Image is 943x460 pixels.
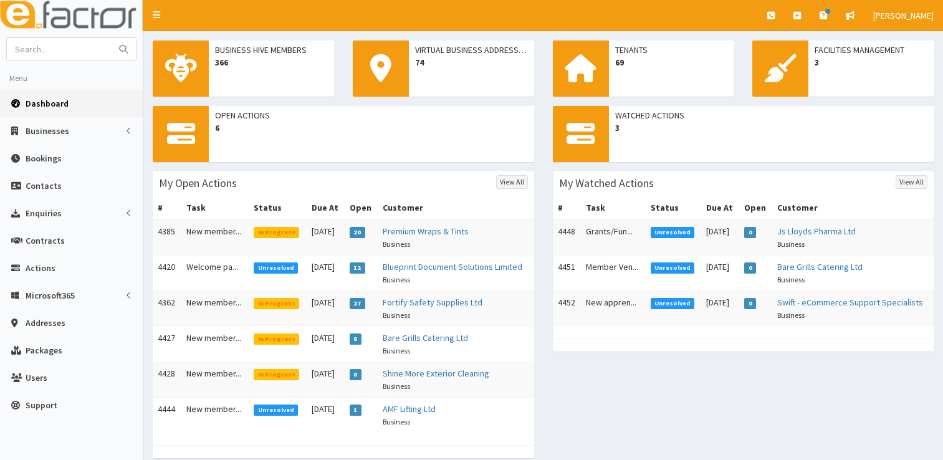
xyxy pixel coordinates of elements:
[181,327,249,362] td: New member...
[581,219,646,256] td: Grants/Fun...
[350,262,365,274] span: 12
[181,362,249,398] td: New member...
[26,317,65,328] span: Addresses
[307,196,345,219] th: Due At
[383,368,489,379] a: Shine More Exterior Cleaning
[345,196,378,219] th: Open
[350,405,361,416] span: 1
[744,262,756,274] span: 0
[553,256,582,291] td: 4451
[744,298,756,309] span: 0
[553,291,582,327] td: 4452
[350,298,365,309] span: 27
[378,196,534,219] th: Customer
[383,275,410,284] small: Business
[777,239,805,249] small: Business
[615,44,728,56] span: Tenants
[383,239,410,249] small: Business
[615,56,728,69] span: 69
[701,196,739,219] th: Due At
[26,290,75,301] span: Microsoft365
[777,297,923,308] a: Swift - eCommerce Support Specialists
[181,398,249,433] td: New member...
[383,332,468,343] a: Bare Grills Catering Ltd
[26,208,62,219] span: Enquiries
[744,227,756,238] span: 0
[159,178,237,189] h3: My Open Actions
[651,298,695,309] span: Unresolved
[215,109,528,122] span: Open Actions
[777,226,856,237] a: Js Lloyds Pharma Ltd
[26,125,69,137] span: Businesses
[350,227,365,238] span: 20
[153,196,181,219] th: #
[553,219,582,256] td: 4448
[559,178,654,189] h3: My Watched Actions
[777,275,805,284] small: Business
[26,372,47,383] span: Users
[254,262,298,274] span: Unresolved
[254,333,299,345] span: In Progress
[181,219,249,256] td: New member...
[701,291,739,327] td: [DATE]
[815,56,927,69] span: 3
[777,261,863,272] a: Bare Grills Catering Ltd
[383,226,469,237] a: Premium Wraps & Tints
[496,175,528,189] a: View All
[777,310,805,320] small: Business
[26,262,55,274] span: Actions
[383,261,522,272] a: Blueprint Document Solutions Limited
[415,44,528,56] span: Virtual Business Addresses
[651,262,695,274] span: Unresolved
[307,256,345,291] td: [DATE]
[181,196,249,219] th: Task
[307,398,345,433] td: [DATE]
[350,369,361,380] span: 8
[581,291,646,327] td: New appren...
[307,219,345,256] td: [DATE]
[181,291,249,327] td: New member...
[581,256,646,291] td: Member Ven...
[873,10,934,21] span: [PERSON_NAME]
[254,227,299,238] span: In Progress
[772,196,934,219] th: Customer
[307,327,345,362] td: [DATE]
[26,400,57,411] span: Support
[153,362,181,398] td: 4428
[383,403,436,414] a: AMF Lifting Ltd
[26,153,62,164] span: Bookings
[383,346,410,355] small: Business
[26,345,62,356] span: Packages
[415,56,528,69] span: 74
[383,381,410,391] small: Business
[153,256,181,291] td: 4420
[215,56,328,69] span: 366
[651,227,695,238] span: Unresolved
[249,196,306,219] th: Status
[383,297,482,308] a: Fortify Safety Supplies Ltd
[7,38,112,60] input: Search...
[350,333,361,345] span: 8
[307,291,345,327] td: [DATE]
[307,362,345,398] td: [DATE]
[153,219,181,256] td: 4385
[581,196,646,219] th: Task
[815,44,927,56] span: Facilities Management
[26,180,62,191] span: Contacts
[26,235,65,246] span: Contracts
[153,291,181,327] td: 4362
[553,196,582,219] th: #
[896,175,927,189] a: View All
[615,122,928,134] span: 3
[701,219,739,256] td: [DATE]
[383,310,410,320] small: Business
[215,44,328,56] span: Business Hive Members
[383,417,410,426] small: Business
[215,122,528,134] span: 6
[181,256,249,291] td: Welcome pa...
[701,256,739,291] td: [DATE]
[254,369,299,380] span: In Progress
[26,98,69,109] span: Dashboard
[615,109,928,122] span: Watched Actions
[254,298,299,309] span: In Progress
